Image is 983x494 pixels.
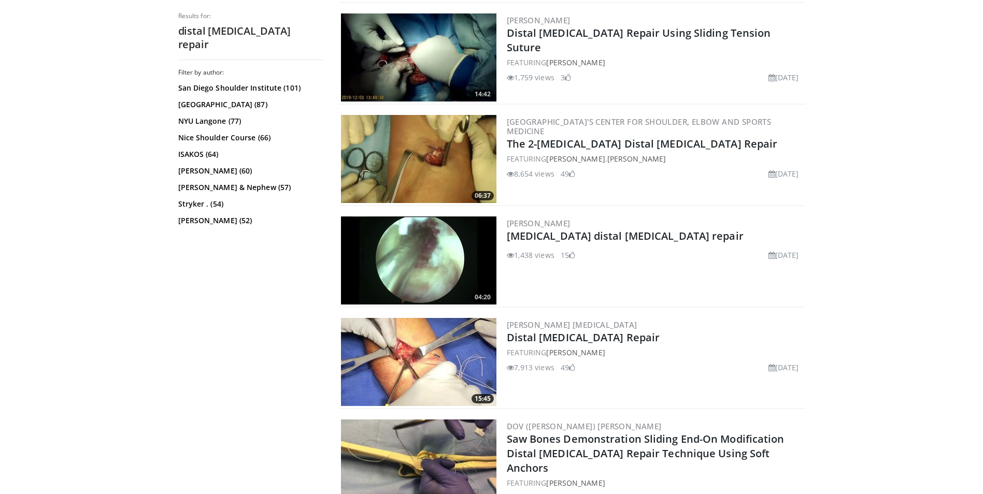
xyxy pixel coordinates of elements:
a: 06:37 [341,115,496,203]
li: 7,913 views [507,362,554,373]
li: 3 [561,72,571,83]
img: dabfb4a9-60a7-48d7-9f18-87ea93c4efea.300x170_q85_crop-smart_upscale.jpg [341,216,496,304]
a: Saw Bones Demonstration Sliding End-On Modification Distal [MEDICAL_DATA] Repair Technique Using ... [507,432,785,475]
a: [PERSON_NAME] [MEDICAL_DATA] [507,319,637,330]
a: [PERSON_NAME] (52) [178,215,321,226]
a: Distal [MEDICAL_DATA] Repair Using Sliding Tension Suture [507,26,771,54]
a: [GEOGRAPHIC_DATA]'s Center for Shoulder, Elbow and Sports Medicine [507,117,772,136]
div: FEATURING [507,477,803,488]
li: [DATE] [768,362,799,373]
li: 15 [561,250,575,260]
span: 14:42 [472,90,494,99]
h3: Filter by author: [178,68,323,77]
a: [PERSON_NAME] [546,347,605,357]
li: 1,438 views [507,250,554,260]
h2: distal [MEDICAL_DATA] repair [178,24,323,51]
a: [PERSON_NAME] [546,57,605,67]
a: 04:20 [341,216,496,304]
a: [PERSON_NAME] [507,218,571,228]
li: 49 [561,168,575,179]
a: 14:42 [341,13,496,101]
p: Results for: [178,12,323,20]
a: [PERSON_NAME] [607,154,666,164]
li: 49 [561,362,575,373]
img: 2efd6854-1319-45c9-bcaf-ad390d6e1f5d.300x170_q85_crop-smart_upscale.jpg [341,318,496,406]
a: [PERSON_NAME] [546,154,605,164]
img: caa9ebd9-d585-4c97-91fc-99133738e074.300x170_q85_crop-smart_upscale.jpg [341,13,496,101]
a: San Diego Shoulder Institute (101) [178,83,321,93]
div: FEATURING , [507,153,803,164]
li: 8,654 views [507,168,554,179]
a: Dov ([PERSON_NAME]) [PERSON_NAME] [507,421,662,431]
a: [PERSON_NAME] [507,15,571,25]
li: [DATE] [768,250,799,260]
a: [PERSON_NAME] & Nephew (57) [178,182,321,193]
a: [PERSON_NAME] (60) [178,166,321,176]
li: [DATE] [768,72,799,83]
a: Distal [MEDICAL_DATA] Repair [507,330,660,344]
a: The 2-[MEDICAL_DATA] Distal [MEDICAL_DATA] Repair [507,137,778,151]
a: ISAKOS (64) [178,149,321,159]
div: FEATURING [507,347,803,358]
a: NYU Langone (77) [178,116,321,126]
a: [GEOGRAPHIC_DATA] (87) [178,99,321,110]
div: FEATURING [507,57,803,68]
li: 1,759 views [507,72,554,83]
a: [PERSON_NAME] [546,478,605,488]
span: 06:37 [472,191,494,200]
span: 04:20 [472,293,494,302]
img: 1ea8507e-6722-4bdb-98ad-ae00fc264f29.300x170_q85_crop-smart_upscale.jpg [341,115,496,203]
li: [DATE] [768,168,799,179]
span: 15:45 [472,394,494,403]
a: 15:45 [341,318,496,406]
a: Stryker . (54) [178,199,321,209]
a: [MEDICAL_DATA] distal [MEDICAL_DATA] repair [507,229,744,243]
a: Nice Shoulder Course (66) [178,133,321,143]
